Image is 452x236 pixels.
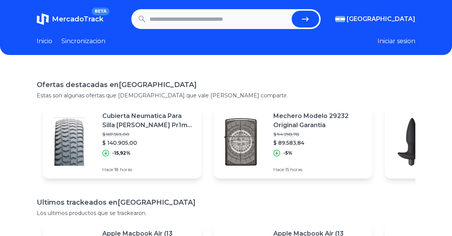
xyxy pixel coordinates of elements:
p: -5% [283,150,292,156]
a: Featured imageMechero Modelo 29232 Original Garantia$ 94.298,78$ 89.583,84-5%Hace 15 horas [214,105,373,179]
a: MercadoTrackBETA [37,13,103,25]
span: [GEOGRAPHIC_DATA] [347,15,415,24]
h1: Ultimos trackeados en [GEOGRAPHIC_DATA] [37,197,415,208]
span: MercadoTrack [52,15,103,23]
a: Sincronizacion [61,37,105,46]
p: Hace 18 horas [102,166,195,173]
img: Featured image [43,115,96,169]
a: Featured imageCubierta Neumatica Para Silla [PERSON_NAME] Pr1mo 3.00-8 C248g$ 167.593,00$ 140.905... [43,105,202,179]
button: Iniciar sesion [378,37,415,46]
img: Argentina [335,16,345,22]
img: MercadoTrack [37,13,49,25]
img: Featured image [385,115,438,169]
span: BETA [92,8,110,15]
p: -15,92% [112,150,131,156]
a: Inicio [37,37,52,46]
p: Hace 15 horas [273,166,366,173]
p: $ 89.583,84 [273,139,366,147]
p: $ 140.905,00 [102,139,195,147]
p: $ 94.298,78 [273,131,366,137]
button: [GEOGRAPHIC_DATA] [335,15,415,24]
p: Estas son algunas ofertas que [DEMOGRAPHIC_DATA] que vale [PERSON_NAME] compartir. [37,92,415,99]
p: Cubierta Neumatica Para Silla [PERSON_NAME] Pr1mo 3.00-8 C248g [102,112,195,130]
p: Mechero Modelo 29232 Original Garantia [273,112,366,130]
p: Los ultimos productos que se trackearon. [37,209,415,217]
p: $ 167.593,00 [102,131,195,137]
img: Featured image [214,115,267,169]
h1: Ofertas destacadas en [GEOGRAPHIC_DATA] [37,79,415,90]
